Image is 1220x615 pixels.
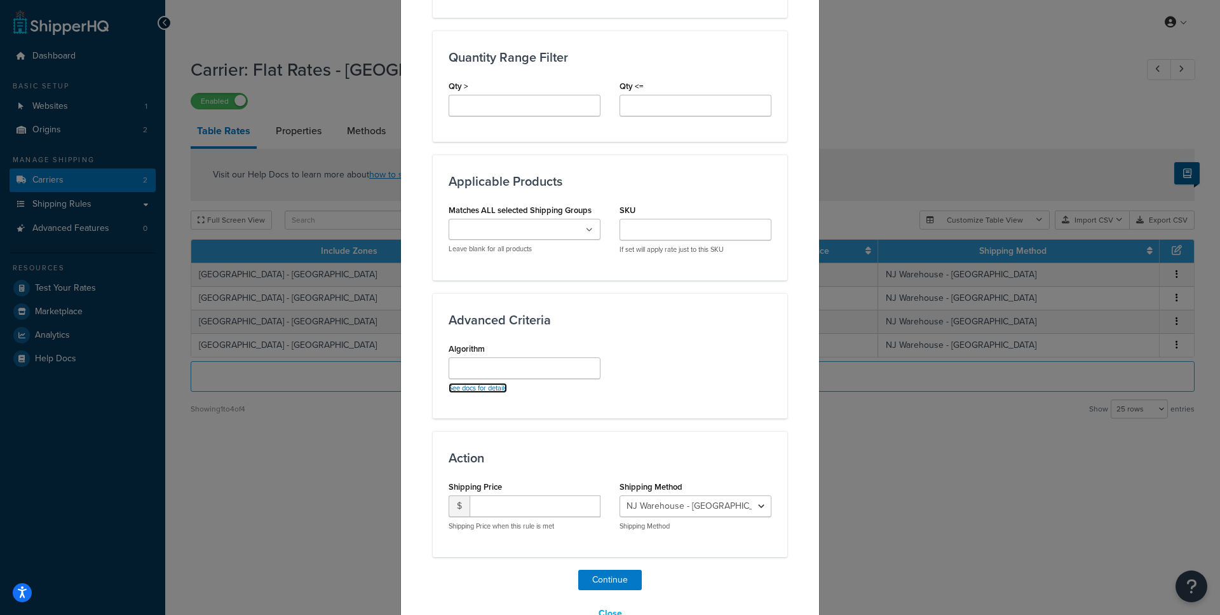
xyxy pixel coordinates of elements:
[449,81,468,91] label: Qty >
[449,244,600,254] p: Leave blank for all products
[449,451,771,465] h3: Action
[449,50,771,64] h3: Quantity Range Filter
[449,522,600,531] p: Shipping Price when this rule is met
[449,344,485,354] label: Algorithm
[620,81,644,91] label: Qty <=
[449,205,592,215] label: Matches ALL selected Shipping Groups
[620,245,771,254] p: If set will apply rate just to this SKU
[449,495,470,517] span: $
[449,383,507,393] a: See docs for details
[449,174,771,188] h3: Applicable Products
[620,482,682,492] label: Shipping Method
[620,522,771,531] p: Shipping Method
[449,313,771,327] h3: Advanced Criteria
[620,205,635,215] label: SKU
[578,570,642,590] button: Continue
[449,482,502,492] label: Shipping Price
